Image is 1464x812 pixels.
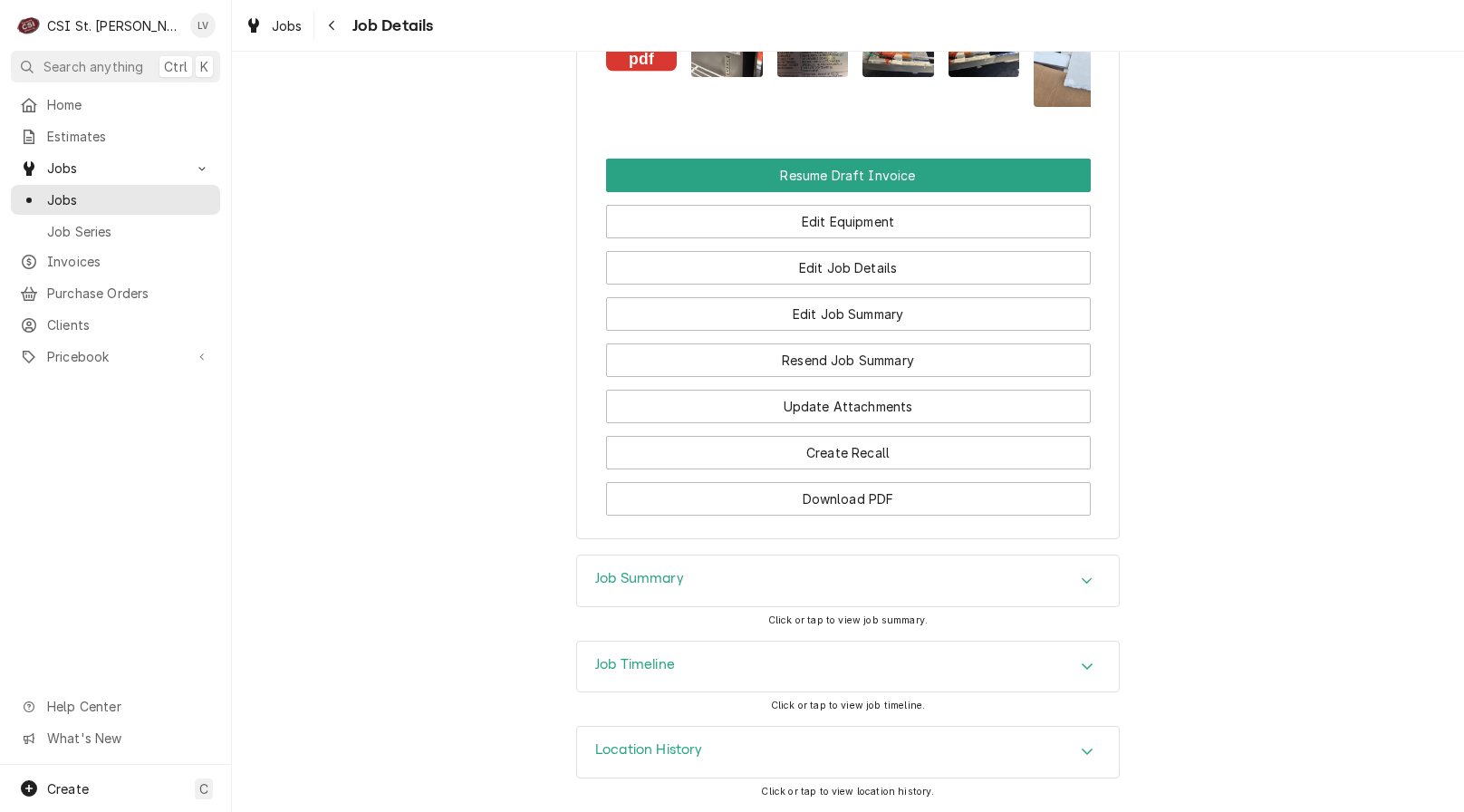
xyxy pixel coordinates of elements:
[11,246,220,276] a: Invoices
[606,343,1091,377] button: Resend Job Summary
[606,390,1091,423] button: Update Attachments
[577,642,1119,692] button: Accordion Details Expand Trigger
[606,238,1091,285] div: Button Group Row
[11,153,220,183] a: Go to Jobs
[272,16,303,35] span: Jobs
[47,190,211,209] span: Jobs
[47,697,209,716] span: Help Center
[237,11,310,41] a: Jobs
[43,57,143,76] span: Search anything
[768,614,928,626] span: Click or tap to view job summary.
[606,192,1091,238] div: Button Group Row
[595,570,684,587] h3: Job Summary
[47,16,180,35] div: CSI St. [PERSON_NAME]
[11,185,220,215] a: Jobs
[11,121,220,151] a: Estimates
[47,159,184,178] span: Jobs
[606,159,1091,192] button: Resume Draft Invoice
[606,159,1091,516] div: Button Group
[47,781,89,797] span: Create
[761,786,934,797] span: Click or tap to view location history.
[47,284,211,303] span: Purchase Orders
[47,315,211,334] span: Clients
[47,127,211,146] span: Estimates
[771,700,925,711] span: Click or tap to view job timeline.
[47,347,184,366] span: Pricebook
[606,285,1091,331] div: Button Group Row
[200,57,208,76] span: K
[11,723,220,753] a: Go to What's New
[16,13,42,38] div: C
[576,726,1120,778] div: Location History
[606,469,1091,516] div: Button Group Row
[47,222,211,241] span: Job Series
[11,51,220,82] button: Search anythingCtrlK
[606,331,1091,377] div: Button Group Row
[47,252,211,271] span: Invoices
[595,656,675,673] h3: Job Timeline
[47,95,211,114] span: Home
[606,482,1091,516] button: Download PDF
[190,13,216,38] div: LV
[47,729,209,748] span: What's New
[606,436,1091,469] button: Create Recall
[318,11,347,40] button: Navigate back
[11,90,220,120] a: Home
[606,251,1091,285] button: Edit Job Details
[347,14,434,38] span: Job Details
[577,556,1119,606] button: Accordion Details Expand Trigger
[595,741,703,759] h3: Location History
[11,342,220,372] a: Go to Pricebook
[577,727,1119,778] div: Accordion Header
[606,205,1091,238] button: Edit Equipment
[577,642,1119,692] div: Accordion Header
[11,310,220,340] a: Clients
[199,779,208,798] span: C
[577,556,1119,606] div: Accordion Header
[16,13,42,38] div: CSI St. Louis's Avatar
[576,555,1120,607] div: Job Summary
[11,691,220,721] a: Go to Help Center
[606,377,1091,423] div: Button Group Row
[164,57,188,76] span: Ctrl
[576,641,1120,693] div: Job Timeline
[606,159,1091,192] div: Button Group Row
[190,13,216,38] div: Lisa Vestal's Avatar
[11,217,220,246] a: Job Series
[11,278,220,308] a: Purchase Orders
[606,423,1091,469] div: Button Group Row
[577,727,1119,778] button: Accordion Details Expand Trigger
[606,297,1091,331] button: Edit Job Summary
